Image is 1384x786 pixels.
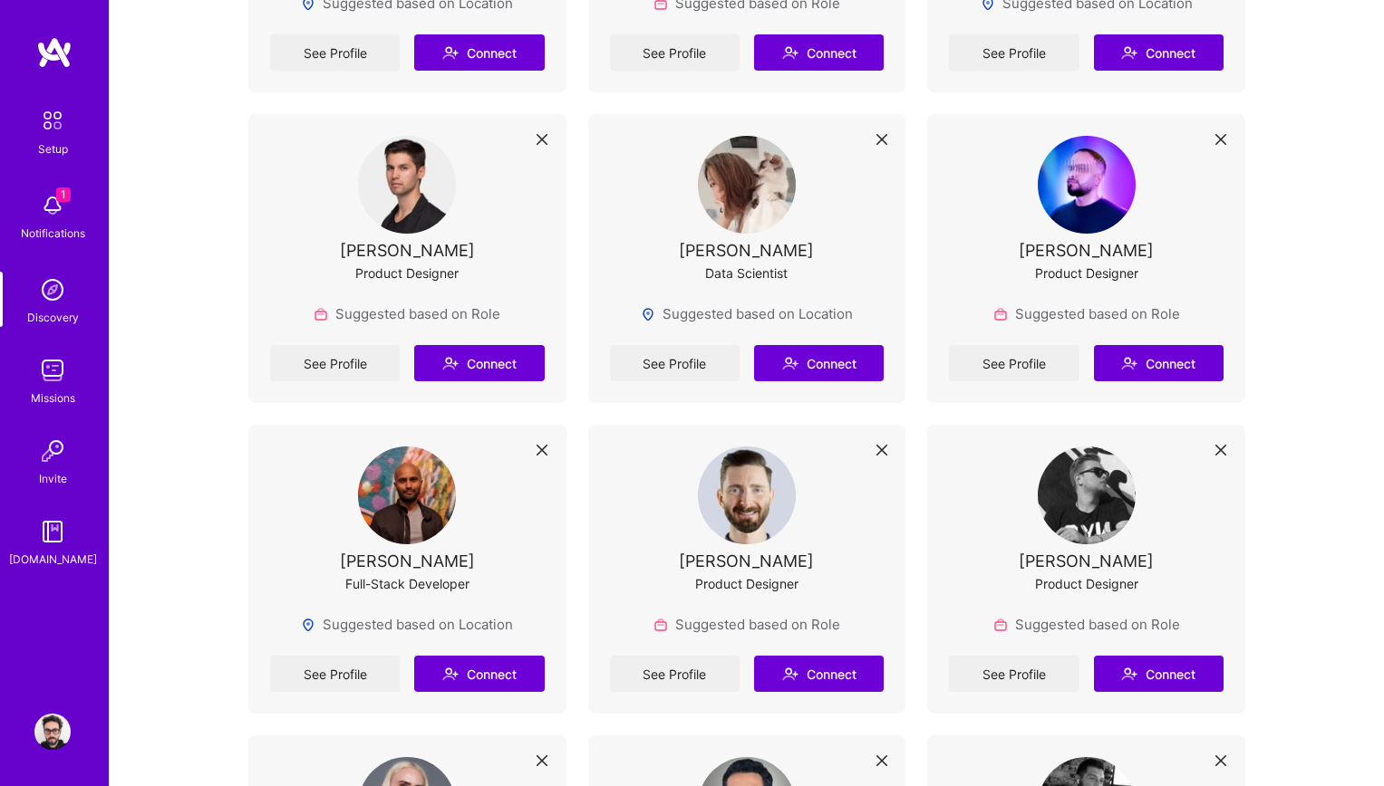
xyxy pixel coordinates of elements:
div: Suggested based on Location [641,304,853,323]
i: icon Close [1215,445,1226,455]
div: [DOMAIN_NAME] [9,550,97,569]
img: User Avatar [1038,446,1136,544]
div: [PERSON_NAME] [340,241,475,260]
i: icon Close [537,755,547,766]
img: Role icon [993,307,1008,321]
button: Connect [1094,34,1224,71]
i: icon Connect [442,666,459,682]
img: Locations icon [641,307,655,321]
button: Connect [1094,656,1224,692]
a: See Profile [949,34,1079,71]
i: icon Close [876,755,887,766]
button: Connect [414,34,544,71]
div: Suggested based on Role [653,615,840,634]
i: icon Connect [782,44,798,61]
img: Invite [34,433,71,469]
div: Suggested based on Role [993,304,1180,323]
div: Setup [38,139,68,158]
i: icon Close [537,445,547,455]
button: Connect [754,34,884,71]
i: icon Connect [442,44,459,61]
img: User Avatar [358,446,456,544]
img: setup [34,101,72,139]
img: User Avatar [34,714,71,750]
div: [PERSON_NAME] [679,241,814,260]
a: See Profile [270,345,400,381]
div: Suggested based on Role [314,304,500,323]
button: Connect [754,345,884,381]
img: teamwork [34,352,71,388]
img: discovery [34,272,71,308]
button: Connect [414,345,544,381]
img: Locations icon [301,618,315,632]
div: Suggested based on Role [993,615,1180,634]
img: User Avatar [698,446,796,544]
i: icon Connect [442,355,459,371]
img: guide book [34,513,71,550]
a: See Profile [270,656,400,692]
div: Product Designer [1035,574,1138,593]
img: bell [34,187,71,224]
img: User Avatar [1038,136,1136,234]
div: Data Scientist [705,264,788,283]
div: Product Designer [355,264,459,283]
a: See Profile [270,34,400,71]
img: Role icon [993,618,1008,632]
a: See Profile [610,345,740,381]
i: icon Close [876,134,887,145]
div: Missions [31,388,75,407]
div: [PERSON_NAME] [679,551,814,570]
a: See Profile [610,34,740,71]
i: icon Close [537,134,547,145]
div: Product Designer [695,574,798,593]
i: icon Connect [782,355,798,371]
img: User Avatar [358,136,456,234]
i: icon Connect [782,666,798,682]
div: [PERSON_NAME] [1019,241,1154,260]
div: [PERSON_NAME] [340,551,475,570]
a: See Profile [610,656,740,692]
div: Product Designer [1035,264,1138,283]
div: Notifications [21,224,85,243]
img: Role icon [314,307,328,321]
button: Connect [1094,345,1224,381]
img: User Avatar [698,136,796,234]
div: [PERSON_NAME] [1019,551,1154,570]
button: Connect [754,656,884,692]
div: Invite [39,469,67,488]
i: icon Close [1215,755,1226,766]
div: Suggested based on Location [301,615,513,634]
span: 1 [56,187,71,202]
i: icon Close [876,445,887,455]
div: Full-Stack Developer [345,574,469,593]
img: logo [36,36,73,69]
a: See Profile [949,345,1079,381]
i: icon Connect [1121,44,1137,61]
a: User Avatar [30,714,75,750]
i: icon Connect [1121,355,1137,371]
img: Role icon [653,618,668,632]
div: Discovery [27,308,79,327]
i: icon Connect [1121,666,1137,682]
i: icon Close [1215,134,1226,145]
button: Connect [414,656,544,692]
a: See Profile [949,656,1079,692]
